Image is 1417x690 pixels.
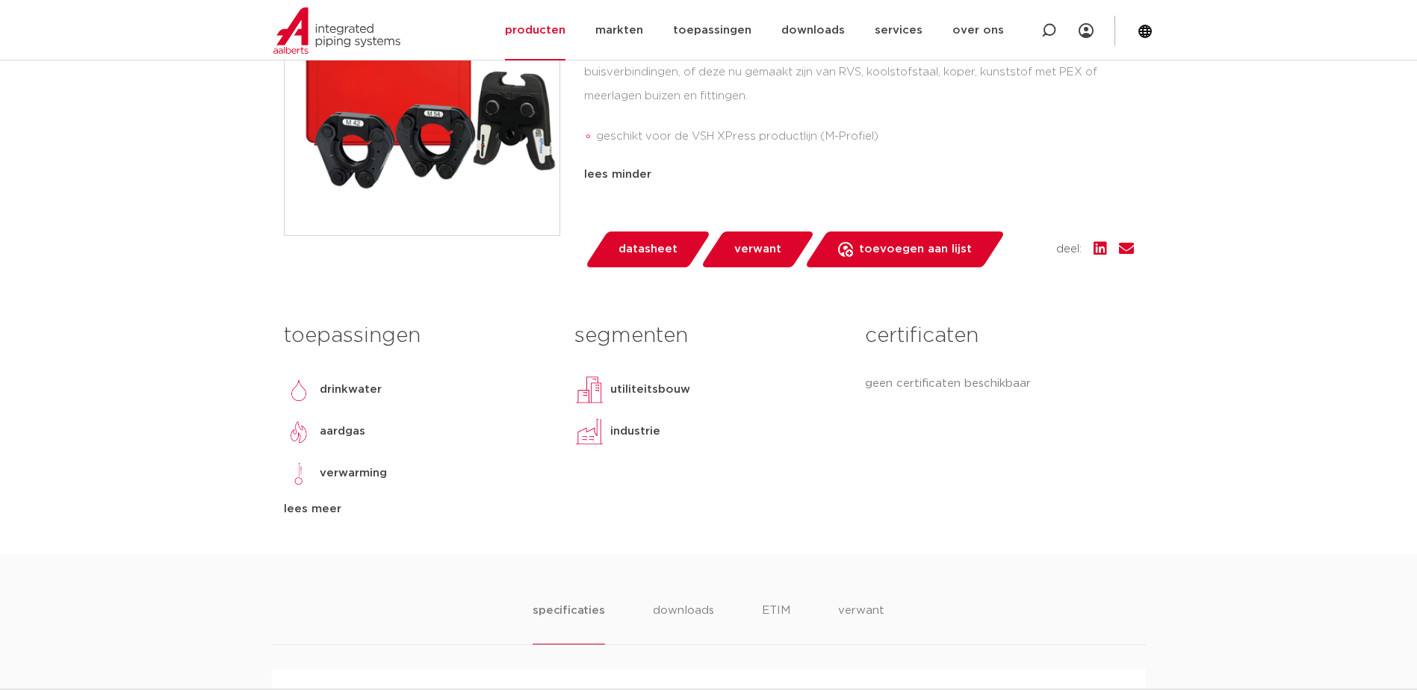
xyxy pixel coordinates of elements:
[618,237,678,261] span: datasheet
[320,423,365,441] p: aardgas
[320,381,382,399] p: drinkwater
[859,237,972,261] span: toevoegen aan lijst
[762,602,790,644] li: ETIM
[584,166,1134,184] div: lees minder
[574,417,604,447] img: industrie
[596,125,1134,149] li: geschikt voor de VSH XPress productlijn (M-Profiel)
[533,602,604,644] li: specificaties
[1056,240,1082,258] span: deel:
[320,464,387,482] p: verwarming
[734,237,781,261] span: verwant
[838,602,884,644] li: verwant
[865,375,1133,393] p: geen certificaten beschikbaar
[584,231,711,267] a: datasheet
[284,500,552,518] div: lees meer
[865,321,1133,351] h3: certificaten
[574,321,843,351] h3: segmenten
[284,375,314,405] img: drinkwater
[574,375,604,405] img: utiliteitsbouw
[284,321,552,351] h3: toepassingen
[610,381,690,399] p: utiliteitsbouw
[610,423,660,441] p: industrie
[284,417,314,447] img: aardgas
[653,602,714,644] li: downloads
[284,459,314,488] img: verwarming
[700,231,815,267] a: verwant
